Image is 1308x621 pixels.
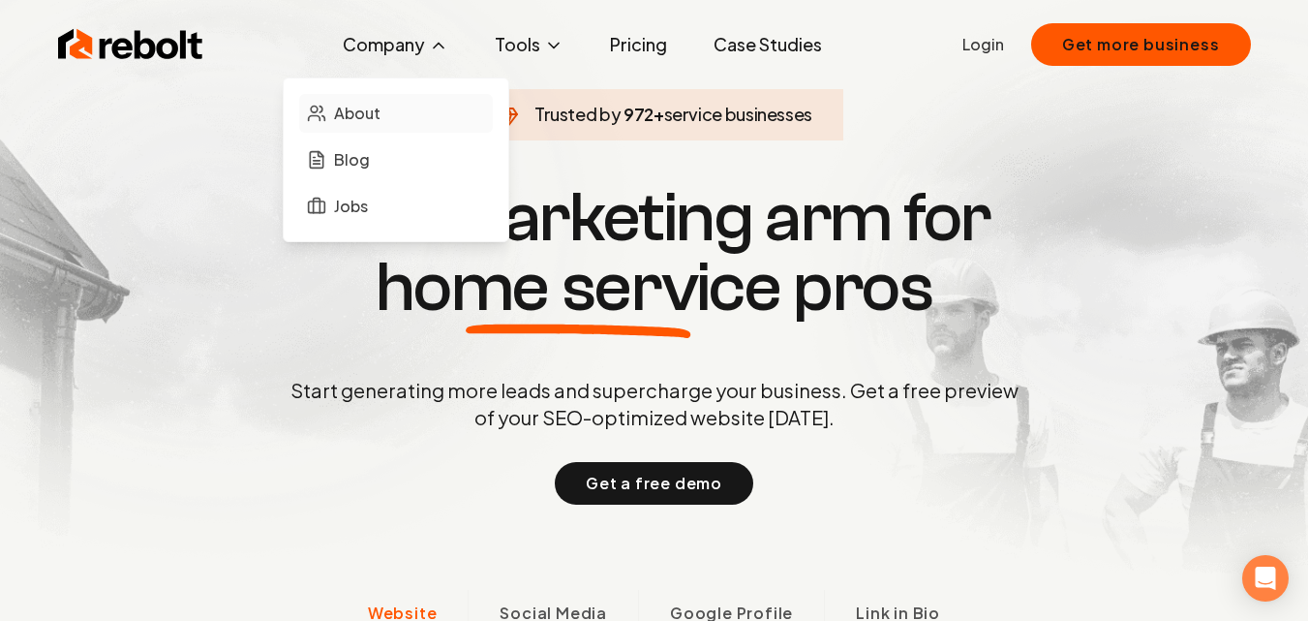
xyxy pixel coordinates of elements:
[299,140,493,179] a: Blog
[479,25,579,64] button: Tools
[299,94,493,133] a: About
[299,187,493,226] a: Jobs
[334,148,370,171] span: Blog
[534,103,621,125] span: Trusted by
[624,101,654,128] span: 972
[555,462,753,505] button: Get a free demo
[376,253,781,323] span: home service
[1031,23,1251,66] button: Get more business
[1242,555,1289,602] div: Open Intercom Messenger
[664,103,813,125] span: service businesses
[654,103,664,125] span: +
[190,183,1119,323] h1: The marketing arm for pros
[334,102,380,125] span: About
[594,25,683,64] a: Pricing
[698,25,837,64] a: Case Studies
[334,195,368,218] span: Jobs
[327,25,464,64] button: Company
[58,25,203,64] img: Rebolt Logo
[287,377,1022,431] p: Start generating more leads and supercharge your business. Get a free preview of your SEO-optimiz...
[962,33,1004,56] a: Login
